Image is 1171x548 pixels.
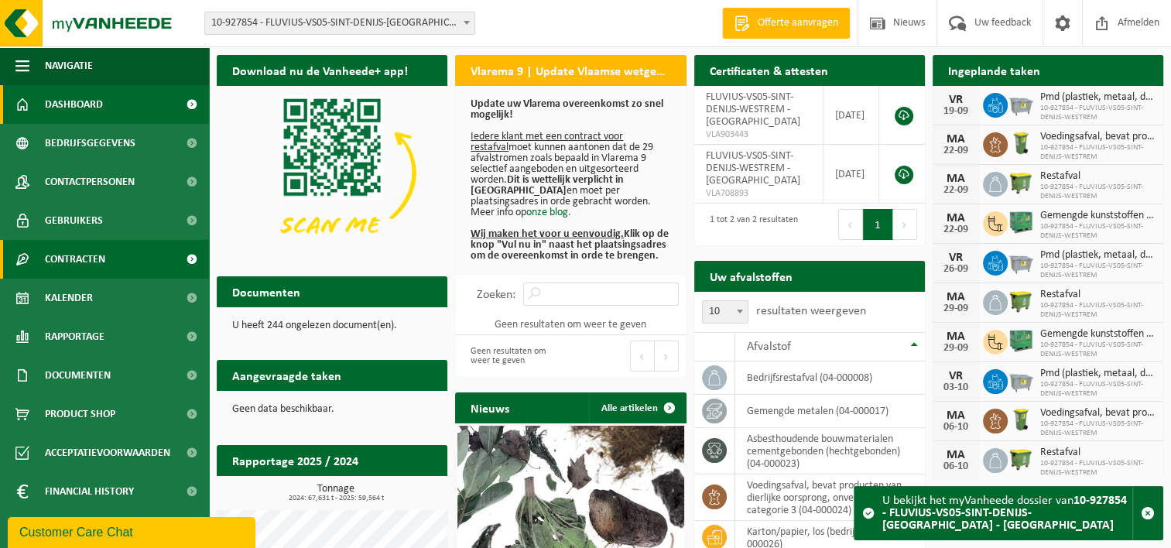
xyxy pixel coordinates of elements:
span: 10-927854 - FLUVIUS-VS05-SINT-DENIJS-WESTREM [1040,380,1156,399]
span: 10-927854 - FLUVIUS-VS05-SINT-DENIJS-WESTREM [1040,104,1156,122]
h2: Aangevraagde taken [217,360,357,390]
span: 10-927854 - FLUVIUS-VS05-SINT-DENIJS-WESTREM - SINT-DENIJS-WESTREM [204,12,475,35]
td: asbesthoudende bouwmaterialen cementgebonden (hechtgebonden) (04-000023) [735,428,925,474]
span: Contactpersonen [45,163,135,201]
div: 19-09 [940,106,971,117]
img: WB-2500-GAL-GY-01 [1008,367,1034,393]
div: 06-10 [940,461,971,472]
span: FLUVIUS-VS05-SINT-DENIJS-WESTREM - [GEOGRAPHIC_DATA] [706,150,800,187]
span: Voedingsafval, bevat producten van dierlijke oorsprong, onverpakt, categorie 3 [1040,407,1156,420]
span: Navigatie [45,46,93,85]
button: Previous [838,209,863,240]
img: PB-HB-1400-HPE-GN-01 [1008,209,1034,235]
div: 29-09 [940,303,971,314]
button: Previous [630,341,655,372]
span: Gemengde kunststoffen (niet-recycleerbaar), exclusief pvc [1040,328,1156,341]
button: 1 [863,209,893,240]
iframe: chat widget [8,514,259,548]
span: Restafval [1040,289,1156,301]
h3: Tonnage [224,484,447,502]
span: 10-927854 - FLUVIUS-VS05-SINT-DENIJS-WESTREM [1040,222,1156,241]
strong: 10-927854 - FLUVIUS-VS05-SINT-DENIJS-[GEOGRAPHIC_DATA] - [GEOGRAPHIC_DATA] [882,495,1127,532]
span: Pmd (plastiek, metaal, drankkartons) (bedrijven) [1040,249,1156,262]
div: Geen resultaten om weer te geven [463,339,563,373]
td: gemengde metalen (04-000017) [735,395,925,428]
button: Next [893,209,917,240]
span: 2024: 67,631 t - 2025: 59,564 t [224,495,447,502]
h2: Download nu de Vanheede+ app! [217,55,423,85]
span: Pmd (plastiek, metaal, drankkartons) (bedrijven) [1040,368,1156,380]
b: Klik op de knop "Vul nu in" naast het plaatsingsadres om de overeenkomst in orde te brengen. [471,228,669,262]
span: 10-927854 - FLUVIUS-VS05-SINT-DENIJS-WESTREM [1040,262,1156,280]
span: Dashboard [45,85,103,124]
img: WB-1100-HPE-GN-50 [1008,170,1034,196]
div: MA [940,133,971,146]
td: voedingsafval, bevat producten van dierlijke oorsprong, onverpakt, categorie 3 (04-000024) [735,474,925,521]
div: MA [940,212,971,224]
span: Bedrijfsgegevens [45,124,135,163]
div: 22-09 [940,146,971,156]
img: Download de VHEPlus App [217,86,447,259]
img: WB-0140-HPE-GN-50 [1008,406,1034,433]
h2: Certificaten & attesten [694,55,844,85]
span: 10-927854 - FLUVIUS-VS05-SINT-DENIJS-WESTREM [1040,341,1156,359]
span: VLA708893 [706,187,811,200]
button: Next [655,341,679,372]
span: VLA903443 [706,128,811,141]
span: 10-927854 - FLUVIUS-VS05-SINT-DENIJS-WESTREM - SINT-DENIJS-WESTREM [205,12,474,34]
a: Bekijk rapportage [332,475,446,506]
p: Geen data beschikbaar. [232,404,432,415]
img: WB-1100-HPE-GN-50 [1008,446,1034,472]
span: Financial History [45,472,134,511]
span: Gebruikers [45,201,103,240]
img: WB-0140-HPE-GN-50 [1008,130,1034,156]
span: Offerte aanvragen [754,15,842,31]
td: bedrijfsrestafval (04-000008) [735,361,925,395]
b: Update uw Vlarema overeenkomst zo snel mogelijk! [471,98,663,121]
span: 10-927854 - FLUVIUS-VS05-SINT-DENIJS-WESTREM [1040,183,1156,201]
td: [DATE] [823,145,879,204]
span: Restafval [1040,447,1156,459]
div: 1 tot 2 van 2 resultaten [702,207,798,241]
u: Iedere klant met een contract voor restafval [471,131,623,153]
h2: Vlarema 9 | Update Vlaamse wetgeving [455,55,686,85]
img: PB-HB-1400-HPE-GN-01 [1008,327,1034,354]
span: 10-927854 - FLUVIUS-VS05-SINT-DENIJS-WESTREM [1040,301,1156,320]
span: Afvalstof [747,341,791,353]
span: Acceptatievoorwaarden [45,433,170,472]
span: Gemengde kunststoffen (niet-recycleerbaar), exclusief pvc [1040,210,1156,222]
div: 22-09 [940,185,971,196]
img: WB-1100-HPE-GN-50 [1008,288,1034,314]
div: MA [940,449,971,461]
span: 10-927854 - FLUVIUS-VS05-SINT-DENIJS-WESTREM [1040,459,1156,478]
span: Voedingsafval, bevat producten van dierlijke oorsprong, onverpakt, categorie 3 [1040,131,1156,143]
a: Alle artikelen [589,392,685,423]
td: [DATE] [823,86,879,145]
img: WB-2500-GAL-GY-01 [1008,248,1034,275]
div: 29-09 [940,343,971,354]
span: 10 [702,300,748,324]
div: VR [940,370,971,382]
div: MA [940,409,971,422]
div: VR [940,252,971,264]
span: FLUVIUS-VS05-SINT-DENIJS-WESTREM - [GEOGRAPHIC_DATA] [706,91,800,128]
img: WB-2500-GAL-GY-01 [1008,91,1034,117]
span: Restafval [1040,170,1156,183]
h2: Uw afvalstoffen [694,261,808,291]
a: Offerte aanvragen [722,8,850,39]
span: Contracten [45,240,105,279]
div: 22-09 [940,224,971,235]
span: 10 [703,301,748,323]
td: Geen resultaten om weer te geven [455,313,686,335]
div: U bekijkt het myVanheede dossier van [882,487,1132,539]
div: VR [940,94,971,106]
span: Documenten [45,356,111,395]
h2: Ingeplande taken [933,55,1056,85]
h2: Nieuws [455,392,525,423]
a: onze blog. [526,207,571,218]
span: Pmd (plastiek, metaal, drankkartons) (bedrijven) [1040,91,1156,104]
span: Kalender [45,279,93,317]
span: 10-927854 - FLUVIUS-VS05-SINT-DENIJS-WESTREM [1040,143,1156,162]
div: MA [940,173,971,185]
